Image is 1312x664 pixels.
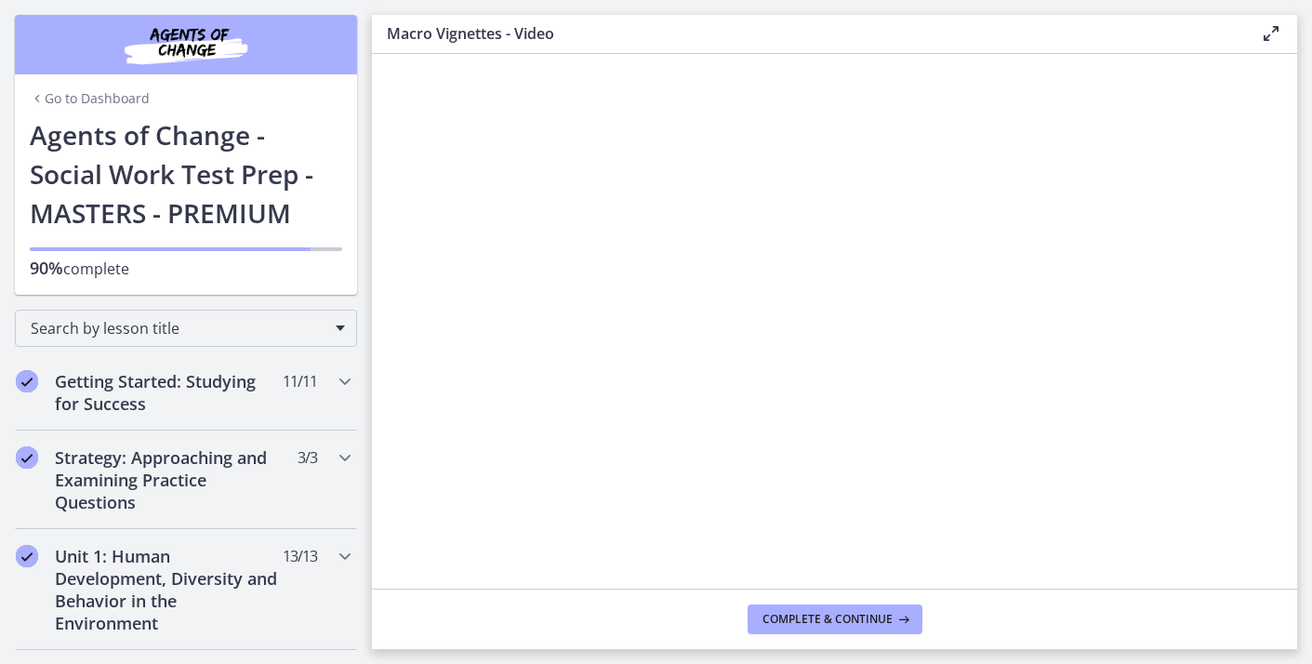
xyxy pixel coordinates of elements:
iframe: Video Lesson [372,54,1297,584]
button: Complete & continue [748,604,922,634]
span: Complete & continue [762,612,893,627]
span: 11 / 11 [283,370,317,392]
span: 90% [30,257,63,279]
img: Agents of Change [74,22,298,67]
h2: Strategy: Approaching and Examining Practice Questions [55,446,282,513]
a: Go to Dashboard [30,89,150,108]
div: Search by lesson title [15,310,357,347]
span: 13 / 13 [283,545,317,567]
h2: Getting Started: Studying for Success [55,370,282,415]
i: Completed [16,545,38,567]
p: complete [30,257,342,280]
i: Completed [16,446,38,469]
span: 3 / 3 [298,446,317,469]
h2: Unit 1: Human Development, Diversity and Behavior in the Environment [55,545,282,634]
h3: Macro Vignettes - Video [387,22,1230,45]
h1: Agents of Change - Social Work Test Prep - MASTERS - PREMIUM [30,115,342,232]
span: Search by lesson title [31,318,326,339]
i: Completed [16,370,38,392]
